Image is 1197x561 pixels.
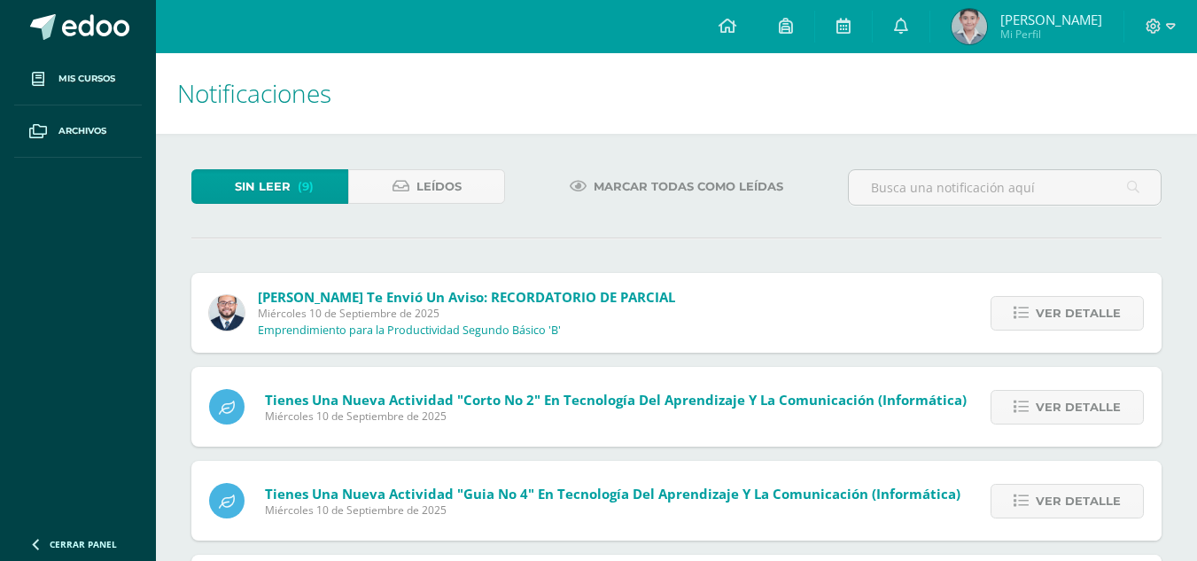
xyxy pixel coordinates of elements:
span: [PERSON_NAME] te envió un aviso: RECORDATORIO DE PARCIAL [258,288,675,306]
span: Miércoles 10 de Septiembre de 2025 [265,503,960,518]
span: Leídos [416,170,462,203]
input: Busca una notificación aquí [849,170,1161,205]
span: Miércoles 10 de Septiembre de 2025 [265,409,967,424]
img: ca71864a5d0528a2f2ad2f0401821164.png [952,9,987,44]
p: Emprendimiento para la Productividad Segundo Básico 'B' [258,323,561,338]
span: Marcar todas como leídas [594,170,783,203]
span: Tienes una nueva actividad "Corto No 2" En Tecnología del Aprendizaje y la Comunicación (Informát... [265,391,967,409]
span: Mi Perfil [1000,27,1102,42]
a: Leídos [348,169,505,204]
span: Notificaciones [177,76,331,110]
span: Ver detalle [1036,297,1121,330]
span: [PERSON_NAME] [1000,11,1102,28]
img: eaa624bfc361f5d4e8a554d75d1a3cf6.png [209,295,245,331]
span: Ver detalle [1036,391,1121,424]
span: Miércoles 10 de Septiembre de 2025 [258,306,675,321]
span: Ver detalle [1036,485,1121,518]
span: (9) [298,170,314,203]
span: Cerrar panel [50,538,117,550]
a: Marcar todas como leídas [548,169,805,204]
a: Sin leer(9) [191,169,348,204]
a: Archivos [14,105,142,158]
span: Tienes una nueva actividad "Guia No 4" En Tecnología del Aprendizaje y la Comunicación (Informática) [265,485,960,503]
span: Sin leer [235,170,291,203]
a: Mis cursos [14,53,142,105]
span: Archivos [58,124,106,138]
span: Mis cursos [58,72,115,86]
